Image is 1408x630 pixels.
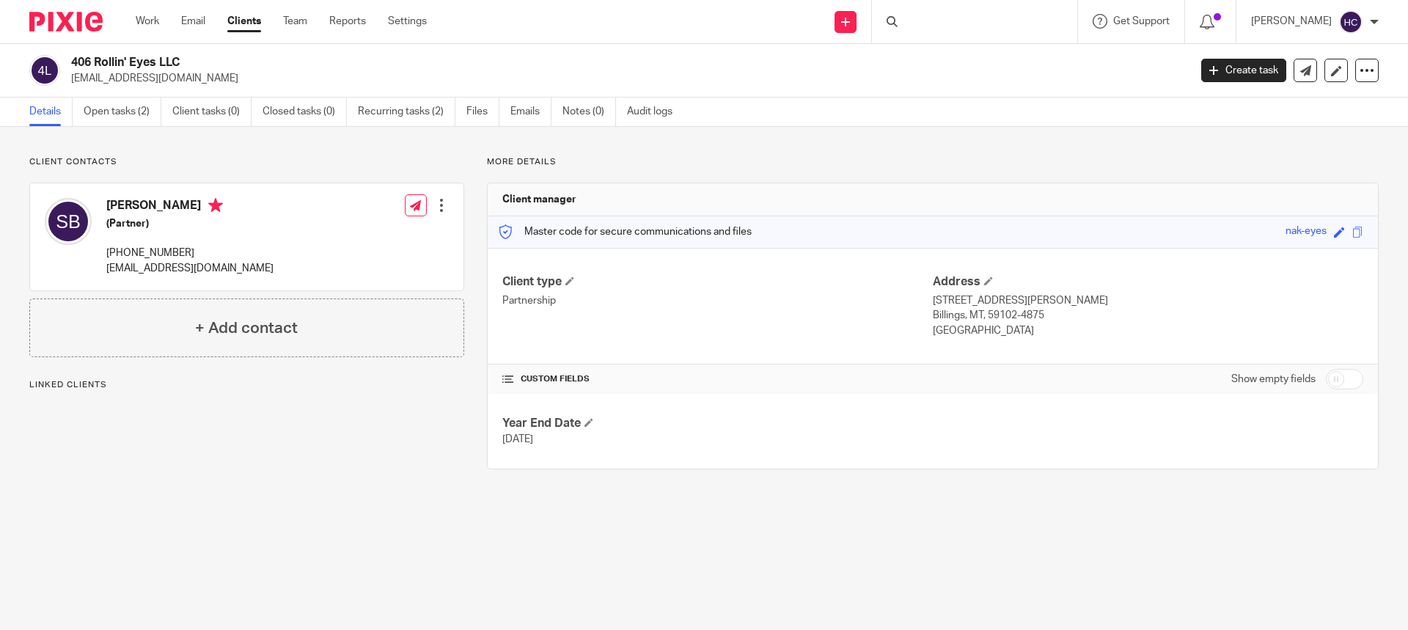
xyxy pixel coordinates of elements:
[565,276,574,285] span: Change Client type
[29,12,103,32] img: Pixie
[388,14,427,29] a: Settings
[71,71,1179,86] p: [EMAIL_ADDRESS][DOMAIN_NAME]
[499,224,752,239] p: Master code for secure communications and files
[584,418,593,427] span: Edit Year End Date
[1294,59,1317,82] a: Send new email
[502,416,933,431] h4: Year End Date
[106,261,274,276] p: [EMAIL_ADDRESS][DOMAIN_NAME]
[502,192,576,207] h3: Client manager
[627,98,683,126] a: Audit logs
[329,14,366,29] a: Reports
[71,55,958,70] h2: 406 Rollin' Eyes LLC
[1339,10,1363,34] img: svg%3E
[502,293,933,308] p: Partnership
[227,14,261,29] a: Clients
[984,276,993,285] span: Edit Address
[172,98,252,126] a: Client tasks (0)
[933,293,1363,308] p: [STREET_ADDRESS][PERSON_NAME]
[1231,372,1316,387] label: Show empty fields
[1324,59,1348,82] a: Edit client
[502,434,533,444] span: [DATE]
[29,156,464,168] p: Client contacts
[208,198,223,213] i: Primary
[487,156,1379,168] p: More details
[1251,14,1332,29] p: [PERSON_NAME]
[181,14,205,29] a: Email
[106,216,274,231] h5: (Partner)
[195,317,298,340] h4: + Add contact
[1334,227,1345,238] span: Edit code
[1286,224,1327,241] div: nak-eyes
[84,98,161,126] a: Open tasks (2)
[1201,59,1286,82] a: Create task
[502,373,933,385] h4: CUSTOM FIELDS
[29,379,464,391] p: Linked clients
[45,198,92,245] img: svg%3E
[106,198,274,216] h4: [PERSON_NAME]
[933,323,1363,338] p: [GEOGRAPHIC_DATA]
[136,14,159,29] a: Work
[263,98,347,126] a: Closed tasks (0)
[933,308,1363,323] p: Billings, MT, 59102-4875
[106,246,274,260] p: [PHONE_NUMBER]
[933,274,1363,290] h4: Address
[466,98,499,126] a: Files
[502,274,933,290] h4: Client type
[283,14,307,29] a: Team
[358,98,455,126] a: Recurring tasks (2)
[510,98,551,126] a: Emails
[1113,16,1170,26] span: Get Support
[1352,227,1363,238] span: Copy to clipboard
[562,98,616,126] a: Notes (0)
[29,98,73,126] a: Details
[29,55,60,86] img: svg%3E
